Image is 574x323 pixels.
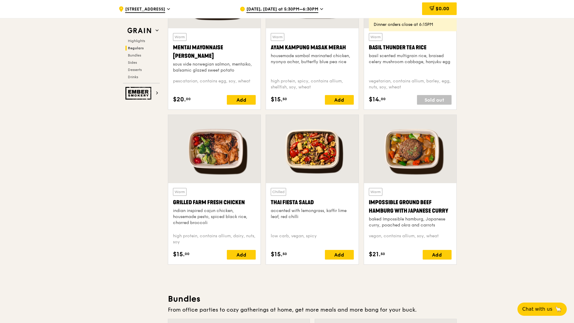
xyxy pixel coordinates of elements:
div: Ayam Kampung Masak Merah [271,43,353,52]
div: Add [325,95,354,105]
span: $15. [271,250,282,259]
span: $0.00 [436,6,449,11]
span: [DATE], [DATE] at 5:30PM–6:30PM [246,6,318,13]
span: 🦙 [555,306,562,313]
div: From office parties to cozy gatherings at home, get more meals and more bang for your buck. [168,306,457,314]
div: pescatarian, contains egg, soy, wheat [173,78,256,90]
span: Desserts [128,68,142,72]
div: accented with lemongrass, kaffir lime leaf, red chilli [271,208,353,220]
span: $14. [369,95,381,104]
div: Mentai Mayonnaise [PERSON_NAME] [173,43,256,60]
span: 00 [185,251,190,256]
span: 00 [186,97,191,101]
span: Drinks [128,75,138,79]
div: sous vide norwegian salmon, mentaiko, balsamic glazed sweet potato [173,61,256,73]
div: housemade sambal marinated chicken, nyonya achar, butterfly blue pea rice [271,53,353,65]
div: Grilled Farm Fresh Chicken [173,198,256,207]
div: vegan, contains allium, soy, wheat [369,233,452,245]
span: 50 [282,97,287,101]
span: $20. [173,95,186,104]
div: Sold out [417,95,452,105]
span: 00 [381,97,386,101]
div: low carb, vegan, spicy [271,233,353,245]
div: Add [325,250,354,260]
span: $15. [173,250,185,259]
div: vegetarian, contains allium, barley, egg, nuts, soy, wheat [369,78,452,90]
div: basil scented multigrain rice, braised celery mushroom cabbage, hanjuku egg [369,53,452,65]
div: Dinner orders close at 6:15PM [374,22,452,28]
div: high protein, spicy, contains allium, shellfish, soy, wheat [271,78,353,90]
div: Warm [271,33,284,41]
img: Ember Smokery web logo [125,87,153,100]
div: Warm [369,33,382,41]
div: high protein, contains allium, dairy, nuts, soy [173,233,256,245]
button: Chat with us🦙 [517,303,567,316]
div: Warm [173,33,187,41]
span: $21. [369,250,381,259]
div: indian inspired cajun chicken, housemade pesto, spiced black rice, charred broccoli [173,208,256,226]
span: 50 [381,251,385,256]
div: Add [423,250,452,260]
span: Regulars [128,46,144,50]
div: Warm [369,188,382,196]
div: Warm [173,188,187,196]
span: Chat with us [522,306,552,313]
span: Sides [128,60,137,65]
span: Bundles [128,53,141,57]
span: 50 [282,251,287,256]
div: Add [227,95,256,105]
div: Thai Fiesta Salad [271,198,353,207]
div: Add [227,250,256,260]
h3: Bundles [168,294,457,304]
span: [STREET_ADDRESS] [125,6,165,13]
div: Basil Thunder Tea Rice [369,43,452,52]
span: $15. [271,95,282,104]
div: Impossible Ground Beef Hamburg with Japanese Curry [369,198,452,215]
div: Chilled [271,188,286,196]
span: Highlights [128,39,145,43]
img: Grain web logo [125,25,153,36]
div: baked Impossible hamburg, Japanese curry, poached okra and carrots [369,216,452,228]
